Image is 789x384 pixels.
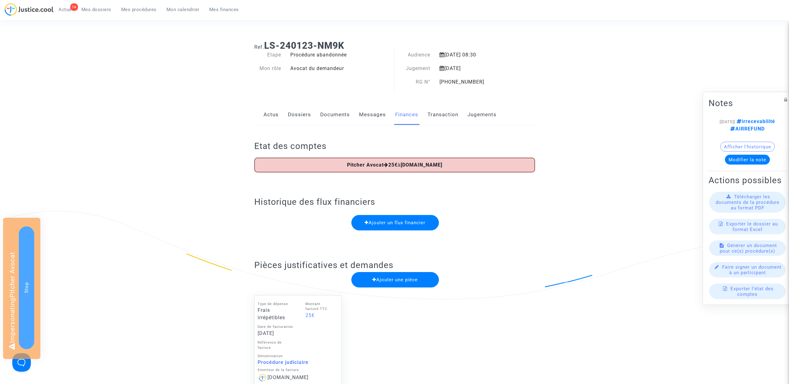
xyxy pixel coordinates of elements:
span: à [347,162,442,168]
a: Finances [395,105,418,125]
div: Dénomination [258,354,338,359]
div: Avocat du demandeur [286,65,394,72]
h2: Notes [709,97,786,108]
div: 14 [70,3,78,11]
button: Ajouter un flux financier [351,215,439,230]
img: logo.png [258,373,268,382]
span: Mes procédures [121,7,157,12]
div: 25€ [305,312,335,319]
span: [DOMAIN_NAME] [268,374,309,380]
span: Exporter le dossier au format Excel [726,221,778,232]
span: Exporter l'état des comptes [730,286,774,297]
span: Mes finances [209,7,239,12]
span: Mon calendrier [166,7,199,12]
div: Mon rôle [250,65,286,72]
span: Ajouter une pièce [372,277,418,283]
button: Ajouter une pièce [351,272,439,287]
span: Faire signer un document à un participant [722,264,782,275]
h2: Actions possibles [709,175,786,185]
div: Etape [250,51,286,59]
div: Frais irrépétibles [258,307,293,321]
a: Mes dossiers [76,5,116,14]
span: AIRREFUND [730,126,765,131]
b: Pitcher Avocat [347,162,384,168]
a: Mes procédures [116,5,161,14]
button: Modifier la note [725,155,770,164]
b: [DOMAIN_NAME] [401,162,442,168]
span: irrecevabilité [735,118,775,124]
b: LS-240123-NM9K [264,40,344,51]
h2: Etat des comptes [254,141,535,151]
div: Impersonating [3,218,40,359]
div: Emetteur de la facture [258,368,338,373]
div: [DATE] [258,330,293,337]
span: Ref. [254,44,264,50]
div: [DATE] 08:30 [435,51,515,59]
h2: Historique des flux financiers [254,196,535,207]
img: jc-logo.svg [5,3,54,16]
span: Générer un document pour ce(s) procédure(s) [720,242,777,254]
a: Mes finances [204,5,244,14]
b: 25€ [388,162,398,168]
div: [PHONE_NUMBER] [435,78,515,86]
a: 14Actus [54,5,76,14]
div: Jugement [394,65,435,72]
div: Référence de facture [258,340,293,351]
a: Documents [320,105,350,125]
a: Actus [264,105,279,125]
a: Mon calendrier [161,5,204,14]
span: Actus [59,7,72,12]
span: Stop [24,282,29,293]
button: Afficher l'historique [720,142,775,151]
a: Messages [359,105,386,125]
div: Type de dépense [258,302,293,307]
div: Audience [394,51,435,59]
div: Montant facturé TTC [305,302,335,312]
span: Mes dossiers [81,7,111,12]
span: Ajouter un flux financier [365,220,425,225]
div: [DATE] [435,65,515,72]
iframe: Help Scout Beacon - Open [12,353,31,372]
h2: Pièces justificatives et demandes [254,260,535,270]
div: Procédure judiciaire [258,359,338,366]
div: Date de facturation [258,324,293,330]
span: [[DATE]] [720,119,735,124]
div: RG N° [394,78,435,86]
a: Dossiers [288,105,311,125]
a: Transaction [427,105,458,125]
span: Télécharger les documents de la procédure au format PDF [716,194,779,210]
a: Jugements [468,105,497,125]
button: Stop [19,226,34,349]
div: Procédure abandonnée [286,51,394,59]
